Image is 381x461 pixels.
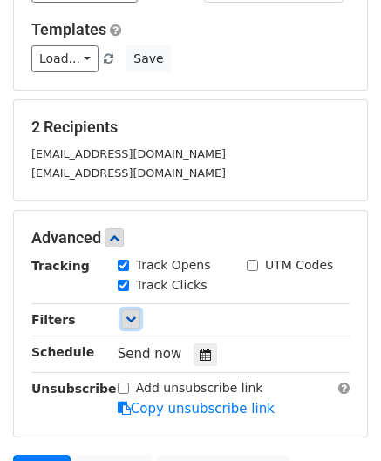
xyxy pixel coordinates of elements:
[136,379,263,397] label: Add unsubscribe link
[294,377,381,461] iframe: Chat Widget
[31,166,226,180] small: [EMAIL_ADDRESS][DOMAIN_NAME]
[136,256,211,275] label: Track Opens
[31,45,99,72] a: Load...
[31,345,94,359] strong: Schedule
[31,313,76,327] strong: Filters
[265,256,333,275] label: UTM Codes
[126,45,171,72] button: Save
[118,401,275,417] a: Copy unsubscribe link
[31,228,350,247] h5: Advanced
[31,382,117,396] strong: Unsubscribe
[31,118,350,137] h5: 2 Recipients
[31,259,90,273] strong: Tracking
[136,276,208,295] label: Track Clicks
[31,20,106,38] a: Templates
[31,147,226,160] small: [EMAIL_ADDRESS][DOMAIN_NAME]
[118,346,182,362] span: Send now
